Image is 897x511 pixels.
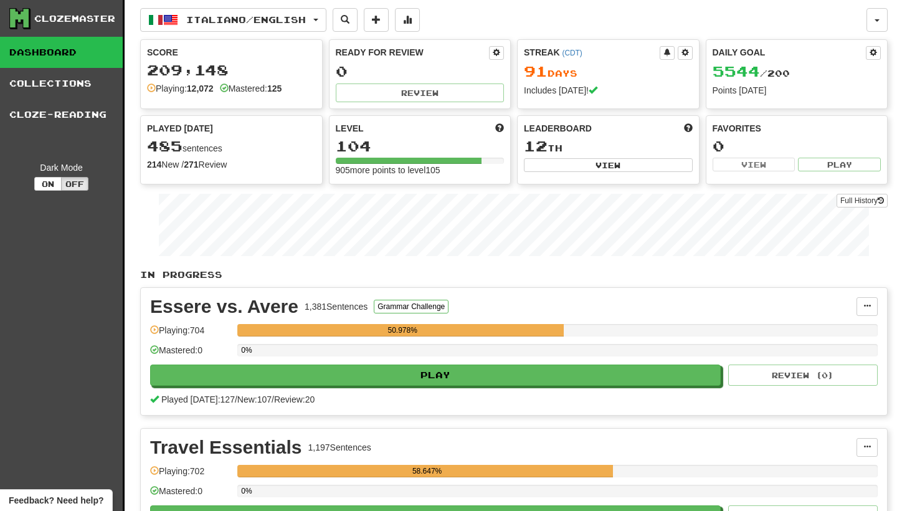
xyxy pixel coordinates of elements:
span: This week in points, UTC [684,122,693,135]
span: 91 [524,62,548,80]
span: Played [DATE] [147,122,213,135]
strong: 271 [184,160,198,170]
button: Italiano/English [140,8,326,32]
div: Points [DATE] [713,84,881,97]
a: Full History [837,194,888,208]
div: 209,148 [147,62,316,78]
button: Grammar Challenge [374,300,448,313]
div: Includes [DATE]! [524,84,693,97]
div: th [524,138,693,155]
strong: 125 [267,84,282,93]
span: Review: 20 [274,394,315,404]
button: Add sentence to collection [364,8,389,32]
div: Mastered: 0 [150,485,231,505]
strong: 214 [147,160,161,170]
div: Mastered: [220,82,282,95]
span: 12 [524,137,548,155]
button: More stats [395,8,420,32]
button: Review (0) [728,365,878,386]
div: Score [147,46,316,59]
div: Playing: [147,82,214,95]
span: 485 [147,137,183,155]
span: New: 107 [237,394,272,404]
button: Play [798,158,881,171]
div: Dark Mode [9,161,113,174]
div: Clozemaster [34,12,115,25]
p: In Progress [140,269,888,281]
div: sentences [147,138,316,155]
div: 104 [336,138,505,154]
button: Search sentences [333,8,358,32]
button: View [713,158,795,171]
span: 5544 [713,62,760,80]
div: Travel Essentials [150,438,302,457]
div: 905 more points to level 105 [336,164,505,176]
span: Open feedback widget [9,494,103,507]
div: 58.647% [241,465,613,477]
div: Essere vs. Avere [150,297,298,316]
div: 1,197 Sentences [308,441,371,454]
div: Favorites [713,122,881,135]
button: On [34,177,62,191]
div: Playing: 704 [150,324,231,345]
span: / [272,394,274,404]
div: New / Review [147,158,316,171]
span: / [235,394,237,404]
a: (CDT) [562,49,582,57]
div: Daily Goal [713,46,866,60]
div: Streak [524,46,660,59]
div: 0 [713,138,881,154]
div: 1,381 Sentences [305,300,368,313]
strong: 12,072 [187,84,214,93]
div: Playing: 702 [150,465,231,485]
div: Day s [524,64,693,80]
button: Review [336,84,505,102]
div: Mastered: 0 [150,344,231,365]
button: Play [150,365,721,386]
button: Off [61,177,88,191]
span: Played [DATE]: 127 [161,394,235,404]
span: / 200 [713,68,790,79]
span: Leaderboard [524,122,592,135]
div: 0 [336,64,505,79]
span: Level [336,122,364,135]
span: Score more points to level up [495,122,504,135]
div: 50.978% [241,324,564,337]
div: Ready for Review [336,46,490,59]
button: View [524,158,693,172]
span: Italiano / English [186,14,306,25]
